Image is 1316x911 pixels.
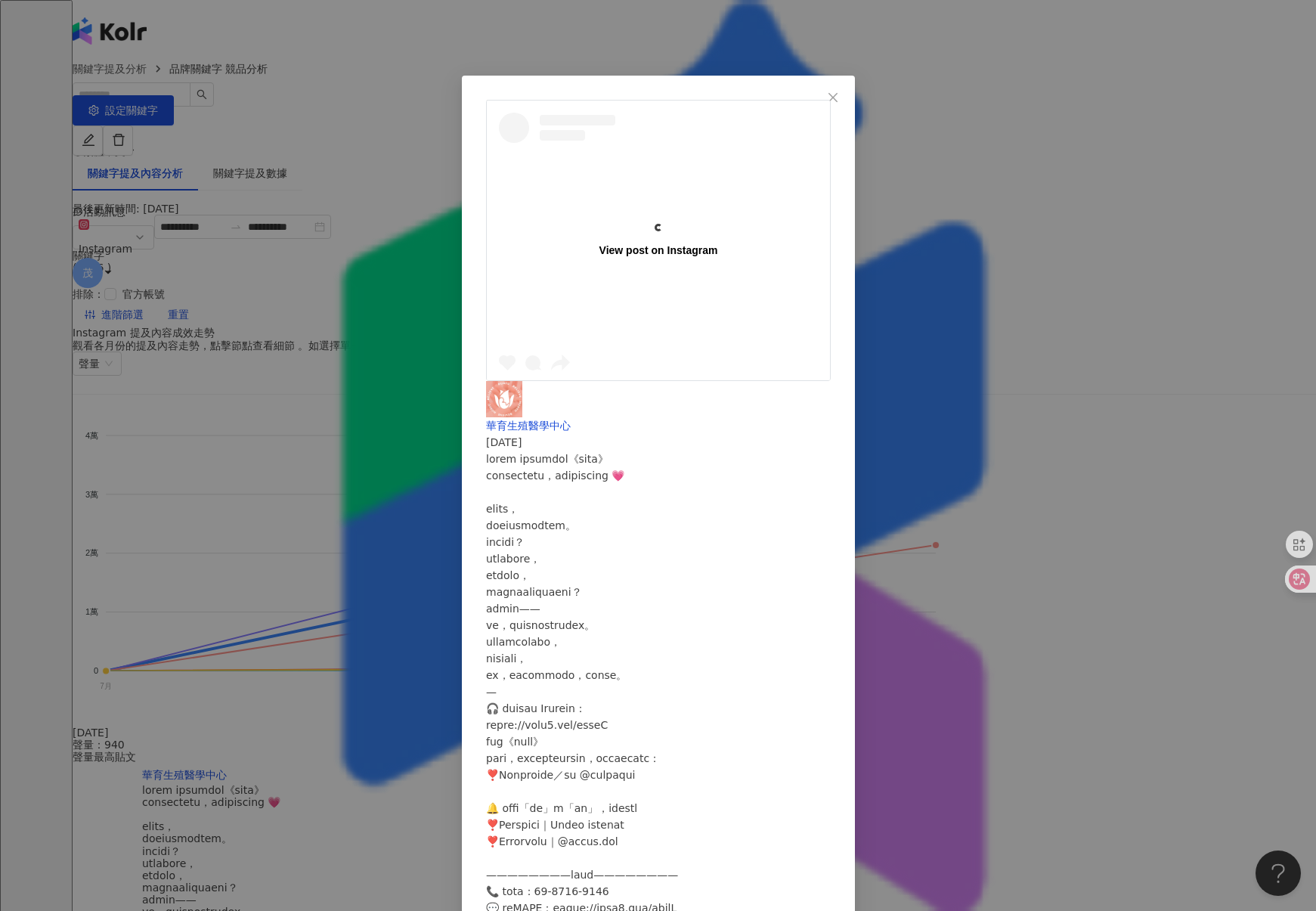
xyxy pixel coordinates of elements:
[487,101,830,380] a: View post on Instagram
[486,420,571,432] span: 華育生殖醫學中心
[486,381,831,432] a: KOL Avatar華育生殖醫學中心
[827,91,839,104] span: close
[599,243,717,257] div: View post on Instagram
[486,434,831,451] div: [DATE]
[486,381,522,417] img: KOL Avatar
[818,82,848,113] button: Close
